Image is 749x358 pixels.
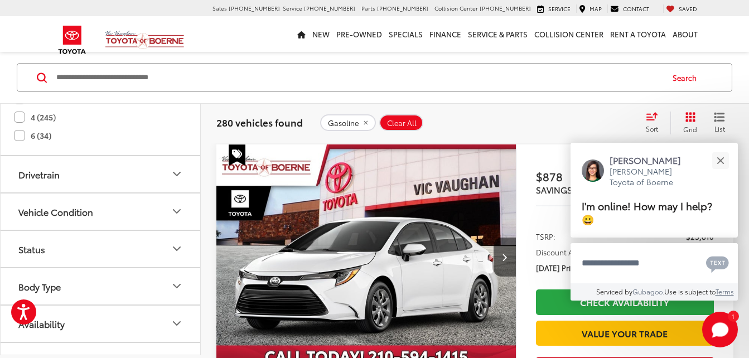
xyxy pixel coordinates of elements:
img: Toyota [51,22,93,58]
span: List [714,124,725,133]
button: Body TypeBody Type [1,268,201,304]
div: Body Type [170,279,183,293]
a: Rent a Toyota [607,16,669,52]
span: Special [229,144,245,166]
button: Chat with SMS [703,250,732,275]
div: Status [170,242,183,255]
span: Saved [679,4,697,13]
svg: Start Chat [702,312,738,347]
a: Pre-Owned [333,16,385,52]
span: Sales [212,4,227,12]
span: I'm online! How may I help? 😀 [582,198,712,226]
a: My Saved Vehicles [663,4,700,13]
span: Contact [623,4,649,13]
span: Service [548,4,571,13]
span: [PHONE_NUMBER] [229,4,280,12]
span: Serviced by [596,287,632,296]
a: Home [294,16,309,52]
span: [DATE] Price: [536,262,581,273]
a: Finance [426,16,465,52]
div: Availability [18,318,65,329]
span: SAVINGS [536,183,572,196]
a: Gubagoo. [632,287,664,296]
button: Search [662,64,713,91]
a: About [669,16,701,52]
span: [PHONE_NUMBER] [480,4,531,12]
span: Use is subject to [664,287,716,296]
span: TSRP: [536,231,555,242]
div: Body Type [18,281,61,292]
span: [PHONE_NUMBER] [304,4,355,12]
div: Status [18,244,45,254]
button: Vehicle ConditionVehicle Condition [1,193,201,230]
p: [PERSON_NAME] Toyota of Boerne [610,166,692,188]
a: Check Availability [536,289,714,315]
button: DrivetrainDrivetrain [1,156,201,192]
div: Drivetrain [170,167,183,181]
textarea: Type your message [571,243,738,283]
button: Grid View [670,112,705,134]
a: Map [576,4,605,13]
a: Value Your Trade [536,321,714,346]
span: Collision Center [434,4,478,12]
div: Availability [170,317,183,330]
span: Service [283,4,302,12]
a: New [309,16,333,52]
svg: Text [706,255,729,273]
button: Close [708,148,732,172]
span: Clear All [387,119,417,128]
img: Vic Vaughan Toyota of Boerne [105,30,185,50]
div: Drivetrain [18,169,60,180]
button: Select sort value [640,112,670,134]
button: Toggle Chat Window [702,312,738,347]
a: Service [534,4,573,13]
div: Vehicle Condition [170,205,183,218]
span: Gasoline [328,119,359,128]
button: StatusStatus [1,231,201,267]
span: Discount Amount: [536,246,598,258]
label: 6 (34) [14,127,51,145]
span: Sort [646,124,658,133]
button: AvailabilityAvailability [1,306,201,342]
a: Service & Parts: Opens in a new tab [465,16,531,52]
span: 280 vehicles found [216,115,303,129]
span: Grid [683,124,697,134]
div: Vehicle Condition [18,206,93,217]
a: Specials [385,16,426,52]
input: Search by Make, Model, or Keyword [55,64,662,91]
a: Terms [716,287,734,296]
a: Contact [607,4,652,13]
span: [PHONE_NUMBER] [377,4,428,12]
label: 4 (245) [14,108,56,127]
span: 1 [732,313,734,318]
span: Map [589,4,602,13]
div: Close[PERSON_NAME][PERSON_NAME] Toyota of BoerneI'm online! How may I help? 😀Type your messageCha... [571,143,738,301]
span: Parts [361,4,375,12]
p: [PERSON_NAME] [610,154,692,166]
a: Collision Center [531,16,607,52]
button: List View [705,112,733,134]
button: Next image [494,238,516,277]
button: Clear All [379,114,423,131]
span: $878 [536,168,625,185]
button: remove Gasoline [320,114,376,131]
